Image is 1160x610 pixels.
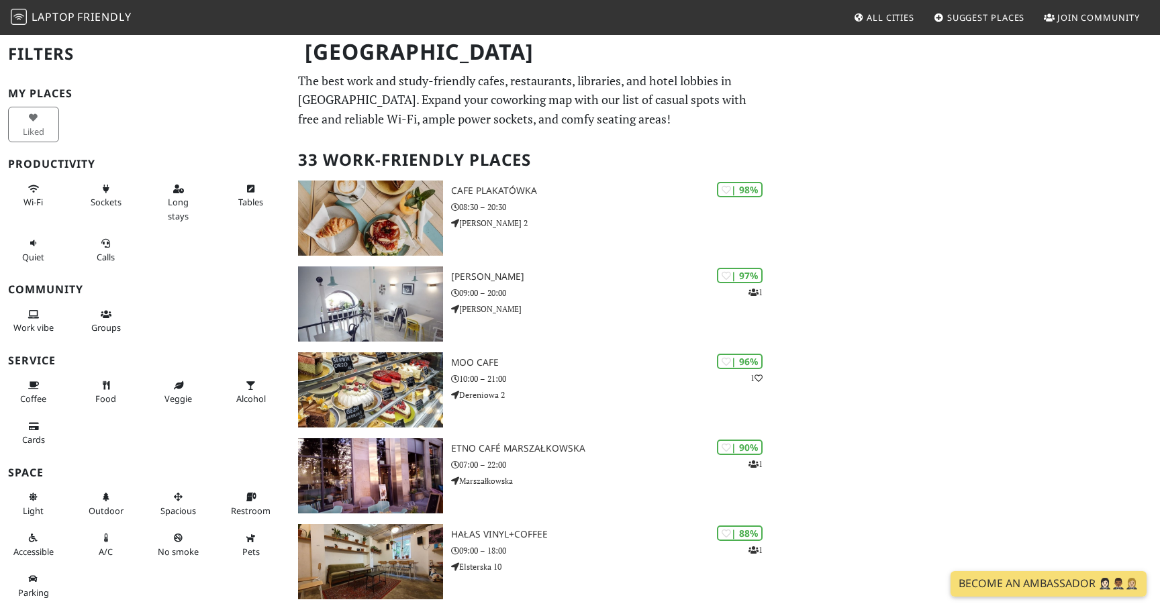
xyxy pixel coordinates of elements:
[451,303,773,315] p: [PERSON_NAME]
[11,9,27,25] img: LaptopFriendly
[947,11,1025,23] span: Suggest Places
[451,443,773,454] h3: Etno Café Marszałkowska
[451,474,773,487] p: Marszałkowska
[95,393,116,405] span: Food
[22,251,44,263] span: Quiet
[298,140,765,181] h2: 33 Work-Friendly Places
[717,268,763,283] div: | 97%
[158,546,199,558] span: Smoke free
[748,286,763,299] p: 1
[290,352,773,427] a: MOO cafe | 96% 1 MOO cafe 10:00 – 21:00 Dereniowa 2
[451,201,773,213] p: 08:30 – 20:30
[717,440,763,455] div: | 90%
[8,354,282,367] h3: Service
[451,458,773,471] p: 07:00 – 22:00
[451,560,773,573] p: Elsterska 10
[97,251,115,263] span: Video/audio calls
[81,374,132,410] button: Food
[226,178,277,213] button: Tables
[8,158,282,170] h3: Productivity
[451,357,773,368] h3: MOO cafe
[81,232,132,268] button: Calls
[153,527,204,562] button: No smoke
[153,486,204,521] button: Spacious
[8,34,282,74] h2: Filters
[168,196,189,221] span: Long stays
[290,181,773,256] a: Cafe Plakatówka | 98% Cafe Plakatówka 08:30 – 20:30 [PERSON_NAME] 2
[8,466,282,479] h3: Space
[23,196,43,208] span: Stable Wi-Fi
[298,352,443,427] img: MOO cafe
[8,87,282,100] h3: My Places
[226,374,277,410] button: Alcohol
[717,525,763,541] div: | 88%
[91,196,122,208] span: Power sockets
[451,185,773,197] h3: Cafe Plakatówka
[8,303,59,339] button: Work vibe
[8,178,59,213] button: Wi-Fi
[8,527,59,562] button: Accessible
[290,524,773,599] a: HAŁAS Vinyl+Coffee | 88% 1 HAŁAS Vinyl+Coffee 09:00 – 18:00 Elsterska 10
[13,546,54,558] span: Accessible
[451,372,773,385] p: 10:00 – 21:00
[451,544,773,557] p: 09:00 – 18:00
[298,524,443,599] img: HAŁAS Vinyl+Coffee
[290,438,773,513] a: Etno Café Marszałkowska | 90% 1 Etno Café Marszałkowska 07:00 – 22:00 Marszałkowska
[298,71,765,129] p: The best work and study-friendly cafes, restaurants, libraries, and hotel lobbies in [GEOGRAPHIC_...
[848,5,920,30] a: All Cities
[238,196,263,208] span: Work-friendly tables
[231,505,271,517] span: Restroom
[928,5,1030,30] a: Suggest Places
[226,527,277,562] button: Pets
[242,546,260,558] span: Pet friendly
[8,415,59,451] button: Cards
[751,372,763,385] p: 1
[451,389,773,401] p: Dereniowa 2
[22,434,45,446] span: Credit cards
[8,568,59,603] button: Parking
[451,271,773,283] h3: [PERSON_NAME]
[236,393,266,405] span: Alcohol
[13,321,54,334] span: People working
[867,11,914,23] span: All Cities
[717,354,763,369] div: | 96%
[77,9,131,24] span: Friendly
[226,486,277,521] button: Restroom
[1038,5,1145,30] a: Join Community
[298,266,443,342] img: Nancy Lee
[164,393,192,405] span: Veggie
[18,587,49,599] span: Parking
[153,374,204,410] button: Veggie
[32,9,75,24] span: Laptop
[451,529,773,540] h3: HAŁAS Vinyl+Coffee
[81,527,132,562] button: A/C
[23,505,44,517] span: Natural light
[1057,11,1140,23] span: Join Community
[717,182,763,197] div: | 98%
[748,458,763,470] p: 1
[748,544,763,556] p: 1
[294,34,771,70] h1: [GEOGRAPHIC_DATA]
[8,486,59,521] button: Light
[451,287,773,299] p: 09:00 – 20:00
[298,438,443,513] img: Etno Café Marszałkowska
[99,546,113,558] span: Air conditioned
[91,321,121,334] span: Group tables
[81,303,132,339] button: Groups
[81,486,132,521] button: Outdoor
[153,178,204,227] button: Long stays
[11,6,132,30] a: LaptopFriendly LaptopFriendly
[290,266,773,342] a: Nancy Lee | 97% 1 [PERSON_NAME] 09:00 – 20:00 [PERSON_NAME]
[8,374,59,410] button: Coffee
[89,505,124,517] span: Outdoor area
[160,505,196,517] span: Spacious
[8,283,282,296] h3: Community
[81,178,132,213] button: Sockets
[8,232,59,268] button: Quiet
[20,393,46,405] span: Coffee
[298,181,443,256] img: Cafe Plakatówka
[951,571,1147,597] a: Become an Ambassador 🤵🏻‍♀️🤵🏾‍♂️🤵🏼‍♀️
[451,217,773,230] p: [PERSON_NAME] 2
